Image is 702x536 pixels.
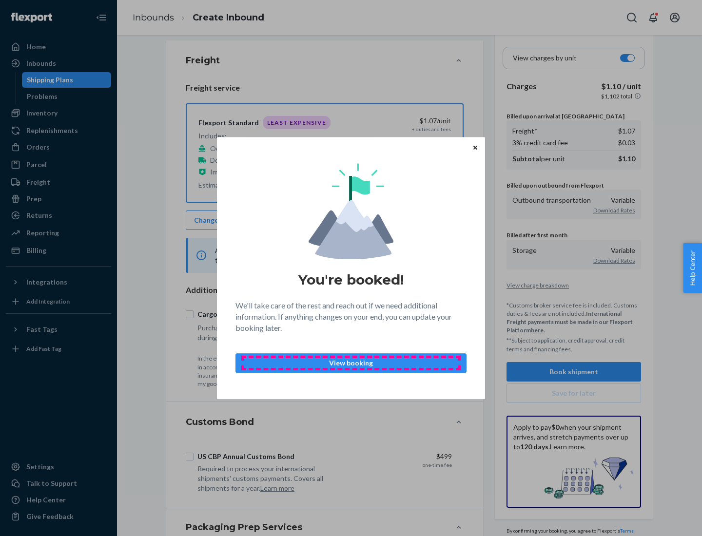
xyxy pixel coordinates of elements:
button: Close [470,142,480,153]
img: svg+xml,%3Csvg%20viewBox%3D%220%200%20174%20197%22%20fill%3D%22none%22%20xmlns%3D%22http%3A%2F%2F... [309,163,393,259]
p: View booking [244,358,458,368]
p: We'll take care of the rest and reach out if we need additional information. If anything changes ... [235,300,467,334]
h1: You're booked! [298,271,404,288]
button: View booking [235,353,467,373]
